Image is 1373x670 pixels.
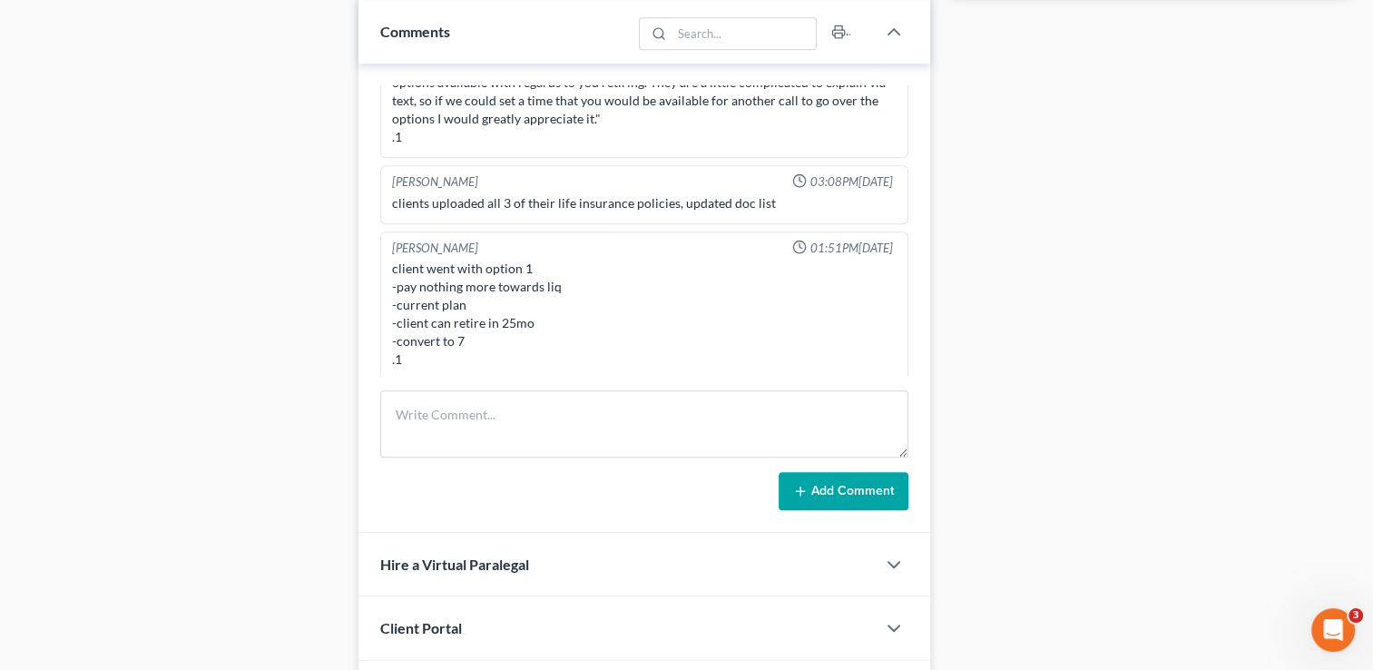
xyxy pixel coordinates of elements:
[1311,608,1355,652] iframe: Intercom live chat
[672,18,816,49] input: Search...
[392,260,897,369] div: client went with option 1 -pay nothing more towards liq -current plan -client can retire in 25mo ...
[380,556,529,573] span: Hire a Virtual Paralegal
[392,194,897,212] div: clients uploaded all 3 of their life insurance policies, updated doc list
[810,240,893,257] span: 01:51PM[DATE]
[1348,608,1363,623] span: 3
[810,173,893,191] span: 03:08PM[DATE]
[392,173,478,191] div: [PERSON_NAME]
[380,619,462,636] span: Client Portal
[392,240,478,257] div: [PERSON_NAME]
[779,472,908,510] button: Add Comment
[380,23,450,40] span: Comments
